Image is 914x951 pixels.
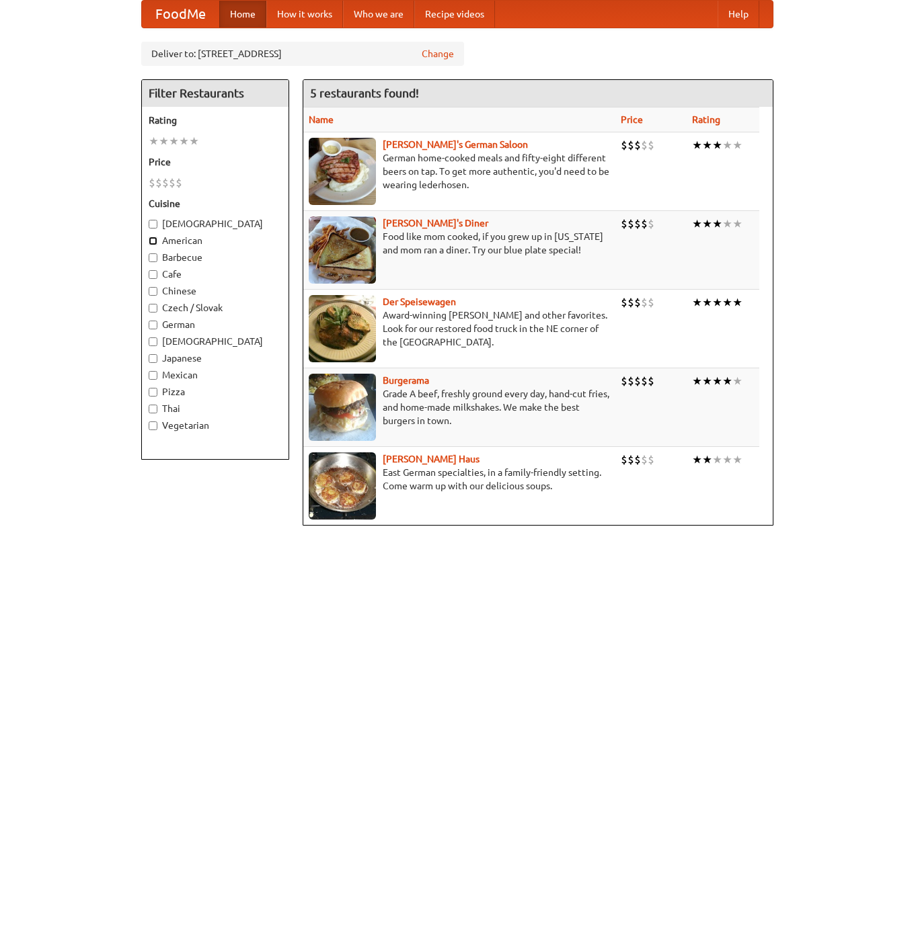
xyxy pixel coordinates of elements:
[149,318,282,331] label: German
[712,452,722,467] li: ★
[149,197,282,210] h5: Cuisine
[149,284,282,298] label: Chinese
[310,87,419,99] ng-pluralize: 5 restaurants found!
[149,234,282,247] label: American
[309,138,376,205] img: esthers.jpg
[621,374,627,388] li: $
[149,419,282,432] label: Vegetarian
[149,368,282,382] label: Mexican
[722,374,732,388] li: ★
[732,295,742,310] li: ★
[641,295,648,310] li: $
[732,138,742,153] li: ★
[149,237,157,245] input: American
[155,175,162,190] li: $
[634,452,641,467] li: $
[149,155,282,169] h5: Price
[383,296,456,307] a: Der Speisewagen
[149,385,282,399] label: Pizza
[692,452,702,467] li: ★
[149,175,155,190] li: $
[383,375,429,386] b: Burgerama
[162,175,169,190] li: $
[621,295,627,310] li: $
[149,287,157,296] input: Chinese
[149,388,157,397] input: Pizza
[722,295,732,310] li: ★
[732,216,742,231] li: ★
[149,352,282,365] label: Japanese
[634,374,641,388] li: $
[627,138,634,153] li: $
[149,270,157,279] input: Cafe
[189,134,199,149] li: ★
[722,216,732,231] li: ★
[722,452,732,467] li: ★
[309,216,376,284] img: sallys.jpg
[702,295,712,310] li: ★
[627,374,634,388] li: $
[648,216,654,231] li: $
[702,216,712,231] li: ★
[621,114,643,125] a: Price
[149,253,157,262] input: Barbecue
[309,114,334,125] a: Name
[732,374,742,388] li: ★
[712,138,722,153] li: ★
[648,452,654,467] li: $
[149,220,157,229] input: [DEMOGRAPHIC_DATA]
[641,452,648,467] li: $
[641,216,648,231] li: $
[692,216,702,231] li: ★
[149,402,282,415] label: Thai
[149,114,282,127] h5: Rating
[142,80,289,107] h4: Filter Restaurants
[692,295,702,310] li: ★
[309,466,610,493] p: East German specialties, in a family-friendly setting. Come warm up with our delicious soups.
[383,454,480,464] a: [PERSON_NAME] Haus
[309,295,376,362] img: speisewagen.jpg
[641,374,648,388] li: $
[266,1,343,28] a: How it works
[712,374,722,388] li: ★
[383,218,488,229] a: [PERSON_NAME]'s Diner
[692,138,702,153] li: ★
[142,1,219,28] a: FoodMe
[169,134,179,149] li: ★
[732,452,742,467] li: ★
[712,216,722,231] li: ★
[621,452,627,467] li: $
[627,452,634,467] li: $
[179,134,189,149] li: ★
[141,42,464,66] div: Deliver to: [STREET_ADDRESS]
[149,301,282,315] label: Czech / Slovak
[722,138,732,153] li: ★
[149,337,157,346] input: [DEMOGRAPHIC_DATA]
[159,134,169,149] li: ★
[309,452,376,520] img: kohlhaus.jpg
[692,114,720,125] a: Rating
[309,387,610,427] p: Grade A beef, freshly ground every day, hand-cut fries, and home-made milkshakes. We make the bes...
[383,139,528,150] b: [PERSON_NAME]'s German Saloon
[702,374,712,388] li: ★
[422,47,454,60] a: Change
[627,216,634,231] li: $
[634,216,641,231] li: $
[627,295,634,310] li: $
[648,374,654,388] li: $
[219,1,266,28] a: Home
[648,295,654,310] li: $
[149,251,282,264] label: Barbecue
[309,151,610,192] p: German home-cooked meals and fifty-eight different beers on tap. To get more authentic, you'd nee...
[309,230,610,257] p: Food like mom cooked, if you grew up in [US_STATE] and mom ran a diner. Try our blue plate special!
[149,405,157,413] input: Thai
[149,304,157,313] input: Czech / Slovak
[169,175,176,190] li: $
[149,134,159,149] li: ★
[343,1,414,28] a: Who we are
[309,374,376,441] img: burgerama.jpg
[176,175,182,190] li: $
